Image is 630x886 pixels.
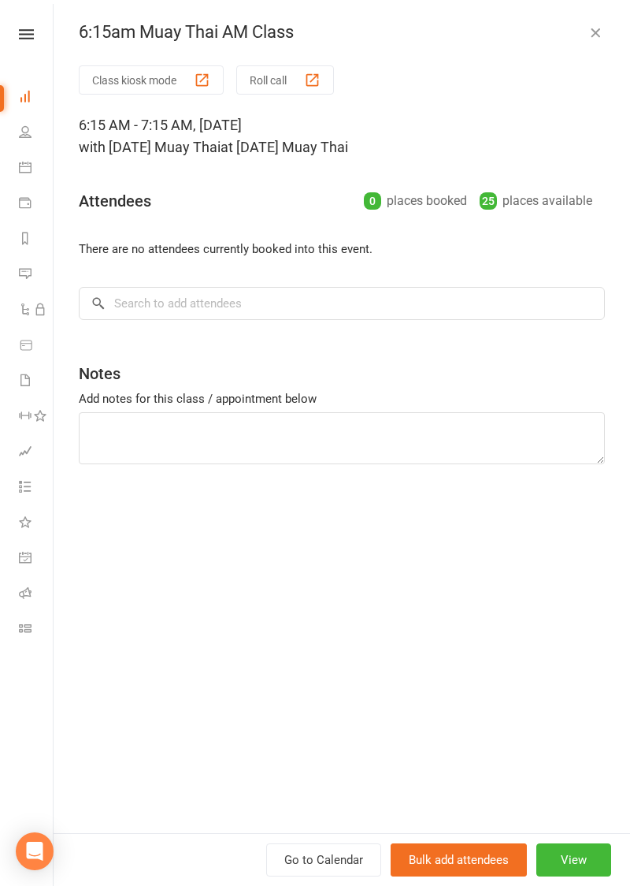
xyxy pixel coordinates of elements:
[19,542,54,577] a: General attendance kiosk mode
[391,843,527,877] button: Bulk add attendees
[236,65,334,95] button: Roll call
[79,139,220,155] span: with [DATE] Muay Thai
[79,389,605,408] div: Add notes for this class / appointment below
[19,187,54,222] a: Payments
[54,22,630,43] div: 6:15am Muay Thai AM Class
[19,329,54,364] a: Product Sales
[220,139,348,155] span: at [DATE] Muay Thai
[480,190,592,212] div: places available
[79,287,605,320] input: Search to add attendees
[79,190,151,212] div: Attendees
[19,80,54,116] a: Dashboard
[19,612,54,648] a: Class kiosk mode
[79,65,224,95] button: Class kiosk mode
[364,190,467,212] div: places booked
[16,832,54,870] div: Open Intercom Messenger
[266,843,381,877] a: Go to Calendar
[19,116,54,151] a: People
[19,577,54,612] a: Roll call kiosk mode
[79,240,605,259] li: There are no attendees currently booked into this event.
[79,363,120,385] div: Notes
[19,222,54,258] a: Reports
[536,843,611,877] button: View
[19,151,54,187] a: Calendar
[79,114,605,158] div: 6:15 AM - 7:15 AM, [DATE]
[19,435,54,471] a: Assessments
[480,192,497,210] div: 25
[19,506,54,542] a: What's New
[364,192,381,210] div: 0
